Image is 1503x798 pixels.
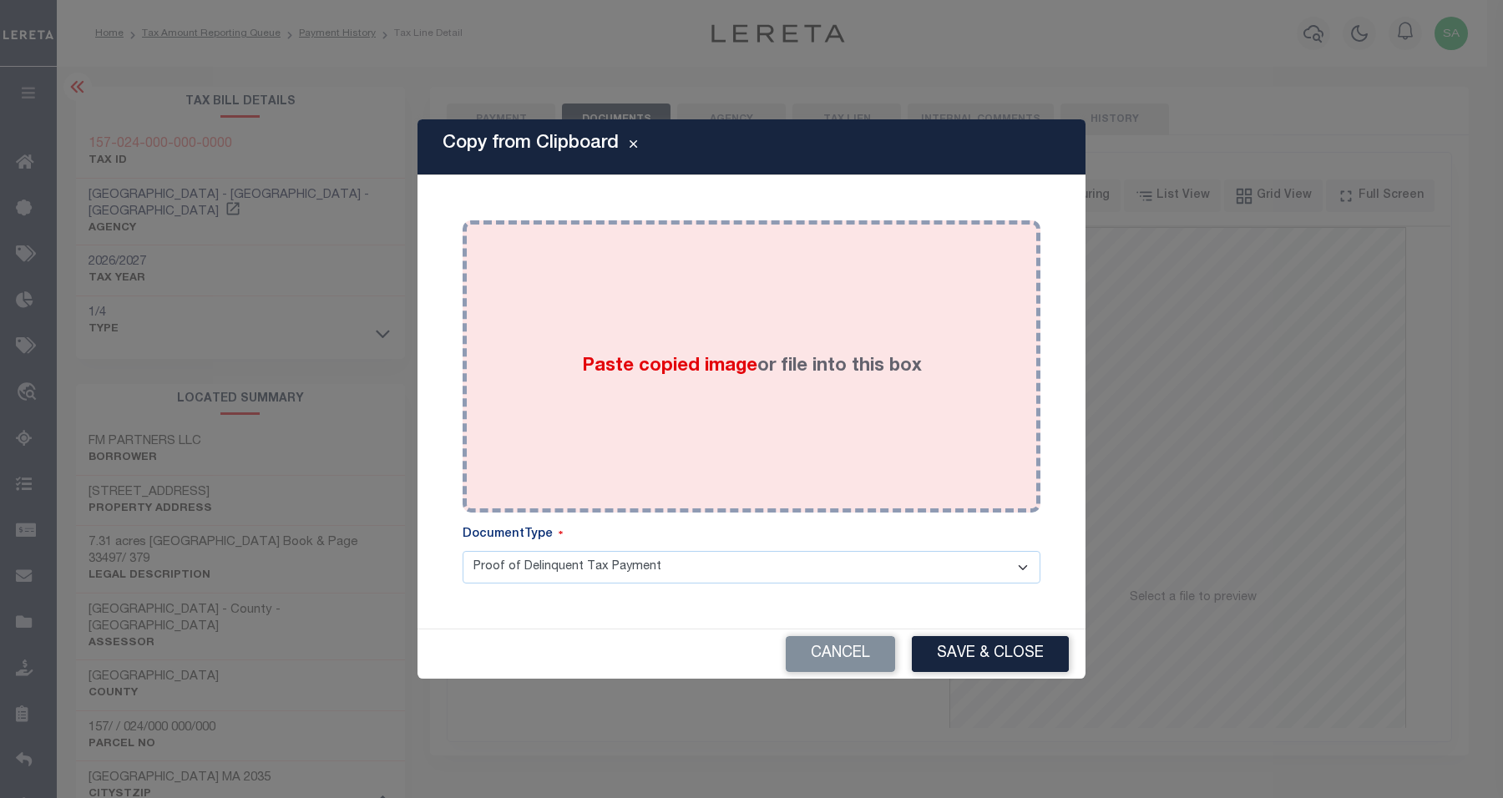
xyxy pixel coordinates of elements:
[463,526,563,544] label: DocumentType
[443,133,619,154] h5: Copy from Clipboard
[582,357,757,376] span: Paste copied image
[912,636,1069,672] button: Save & Close
[786,636,895,672] button: Cancel
[582,353,922,381] label: or file into this box
[619,137,648,157] button: Close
